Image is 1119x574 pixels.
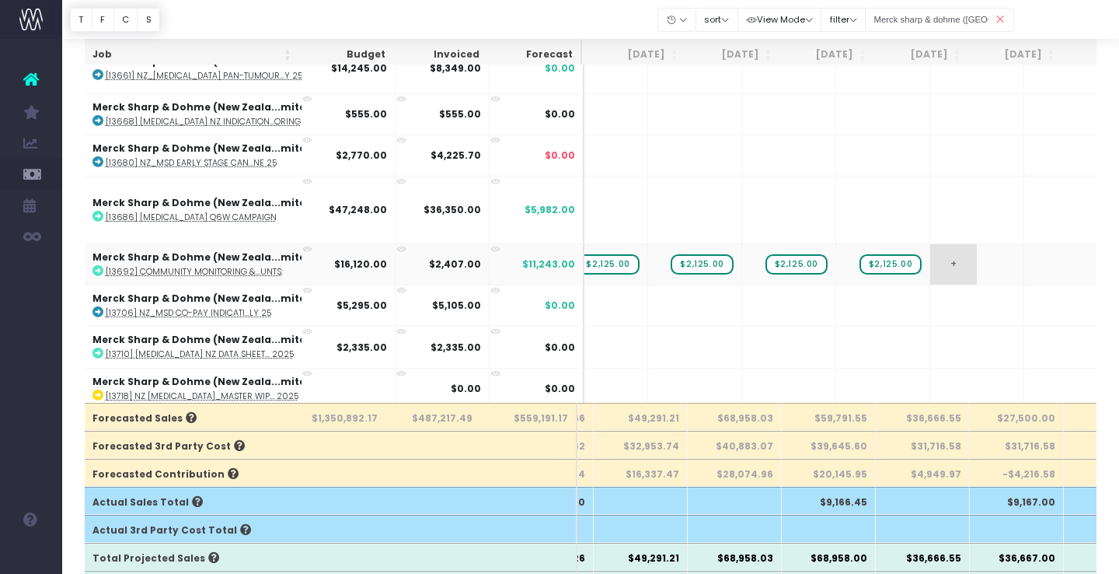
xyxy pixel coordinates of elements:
[334,257,387,271] strong: $16,120.00
[329,203,387,216] strong: $47,248.00
[85,459,294,487] th: Forecasted Contribution
[432,299,481,312] strong: $5,105.00
[594,431,688,459] th: $32,953.74
[821,8,866,32] button: filter
[545,341,575,355] span: $0.00
[85,135,356,176] td: :
[106,116,301,128] abbr: [13668] KEYTRUDA NZ Indications and Funding 8th May 2025 Anchoring
[765,254,828,275] span: wayahead Sales Forecast Item
[290,403,387,431] th: $1,350,892.17
[92,292,312,305] strong: Merck Sharp & Dohme (New Zeala...mited
[671,254,733,275] span: wayahead Sales Forecast Item
[545,382,575,396] span: $0.00
[92,8,114,32] button: F
[429,257,481,271] strong: $2,407.00
[594,459,688,487] th: $16,337.47
[594,403,688,431] th: $49,291.21
[85,285,356,326] td: :
[85,431,294,459] th: Forecasted 3rd Party Cost
[865,8,1014,32] input: Search...
[695,8,738,32] button: sort
[970,459,1064,487] th: -$4,216.58
[393,40,487,70] th: Invoiced
[70,8,92,32] button: T
[688,459,782,487] th: $28,074.96
[451,382,481,395] strong: $0.00
[782,487,876,515] th: $9,166.45
[299,40,393,70] th: Budget
[480,403,578,431] th: $559,191.17
[876,543,970,571] th: $36,666.55
[782,543,876,571] th: $68,958.00
[70,8,160,32] div: Vertical button group
[782,403,876,431] th: $59,791.55
[85,543,294,571] th: Total Projected Sales
[85,515,294,543] th: Actual 3rd Party Cost Total
[431,149,481,162] strong: $4,225.70
[876,431,970,459] th: $31,716.58
[92,142,312,155] strong: Merck Sharp & Dohme (New Zeala...mited
[782,431,876,459] th: $39,645.60
[970,543,1064,571] th: $36,667.00
[85,368,356,409] td: :
[137,8,160,32] button: S
[577,254,639,275] span: wayahead Sales Forecast Item
[331,61,387,75] strong: $14,245.00
[970,403,1064,431] th: $27,500.00
[19,543,43,566] img: images/default_profile_image.png
[782,459,876,487] th: $20,145.95
[345,107,387,121] strong: $555.00
[85,40,299,70] th: Job: activate to sort column ascending
[688,431,782,459] th: $40,883.07
[92,375,312,388] strong: Merck Sharp & Dohme (New Zeala...mited
[522,257,575,271] span: $11,243.00
[525,203,575,217] span: $5,982.00
[85,243,356,285] td: :
[113,8,138,32] button: C
[439,107,481,121] strong: $555.00
[336,299,387,312] strong: $5,295.00
[92,411,197,425] span: Forecasted Sales
[92,100,312,114] strong: Merck Sharp & Dohme (New Zeala...mited
[487,40,582,70] th: Forecast
[876,403,970,431] th: $36,666.55
[92,250,312,264] strong: Merck Sharp & Dohme (New Zeala...mited
[385,403,482,431] th: $487,217.49
[106,157,277,169] abbr: [13680] NZ_MSD Early Stage Cancer Updates June 25
[970,431,1064,459] th: $31,716.58
[336,149,387,162] strong: $2,770.00
[545,61,575,75] span: $0.00
[85,326,356,367] td: :
[968,40,1062,70] th: May 26: activate to sort column ascending
[85,176,356,243] td: :
[688,403,782,431] th: $68,958.03
[92,54,312,68] strong: Merck Sharp & Dohme (New Zeala...mited
[106,348,294,360] abbr: [13710] KEYTRUDA NZ Data Sheet, CMI and Funding Statement Anchoring July 2025
[970,487,1064,515] th: $9,167.00
[424,203,481,216] strong: $36,350.00
[106,390,298,402] abbr: [13718] NZ KEYTRUDA_Master WIP SOW Sep-Dec 2025
[430,61,481,75] strong: $8,349.00
[779,40,873,70] th: Mar 26: activate to sort column ascending
[859,254,922,275] span: wayahead Sales Forecast Item
[92,333,312,346] strong: Merck Sharp & Dohme (New Zeala...mited
[85,43,356,93] td: :
[106,70,306,82] abbr: [13661] NZ_KEYTRUDA Pan-tumour Assets - CMI/MPI New Indication (July 25)
[688,543,782,571] th: $68,958.03
[336,341,387,354] strong: $2,335.00
[106,212,277,223] abbr: [13686] KEYTRUDA Q6W Campaign
[930,244,977,285] span: +
[85,93,356,135] td: :
[591,40,685,70] th: Jan 26: activate to sort column ascending
[92,196,312,209] strong: Merck Sharp & Dohme (New Zeala...mited
[594,543,688,571] th: $49,291.21
[106,266,283,278] abbr: [13692] Community Monitoring & Management For Social Accounts:
[85,487,294,515] th: Actual Sales Total
[876,459,970,487] th: $4,949.97
[545,107,575,121] span: $0.00
[737,8,822,32] button: View Mode
[685,40,779,70] th: Feb 26: activate to sort column ascending
[545,299,575,313] span: $0.00
[106,307,271,319] abbr: [13706] NZ_MSD Co-pay Indication Updates July 25
[431,341,481,354] strong: $2,335.00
